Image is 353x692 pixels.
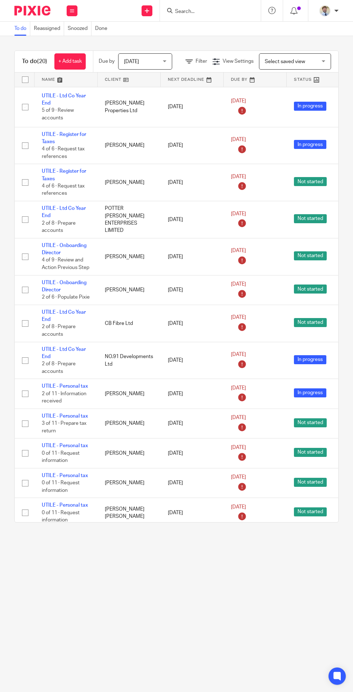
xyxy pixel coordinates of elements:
span: [DATE] [231,415,246,420]
a: UTILE - Ltd Co Year End [42,93,86,106]
span: 0 of 11 · Request information [42,510,80,523]
a: UTILE - Personal tax [42,503,88,508]
span: 0 of 11 · Request information [42,480,80,493]
td: [DATE] [161,379,224,409]
td: [PERSON_NAME] [98,468,161,498]
td: [DATE] [161,238,224,275]
td: [DATE] [161,275,224,305]
a: UTILE - Register for Taxes [42,169,86,181]
a: To do [14,22,30,36]
td: [DATE] [161,409,224,438]
span: View Settings [223,59,254,64]
td: POTTER [PERSON_NAME] ENTERPRISES LIMITED [98,201,161,238]
span: Not started [294,214,327,223]
span: 5 of 9 · Review accounts [42,108,74,121]
span: [DATE] [231,315,246,320]
span: Not started [294,285,327,294]
td: [DATE] [161,87,224,127]
span: 3 of 11 · Prepare tax return [42,421,86,433]
span: [DATE] [231,211,246,216]
input: Search [174,9,239,15]
td: [PERSON_NAME] [98,127,161,164]
span: [DATE] [231,248,246,254]
td: [PERSON_NAME] [98,275,161,305]
span: In progress [294,355,326,364]
td: [DATE] [161,468,224,498]
h1: To do [22,58,47,65]
span: 2 of 6 · Populate Pixie [42,295,90,300]
span: Filter [196,59,207,64]
span: [DATE] [231,445,246,450]
img: 1693835698283.jfif [319,5,331,17]
td: [DATE] [161,438,224,468]
span: 2 of 11 · Information received [42,391,86,404]
p: Due by [99,58,115,65]
span: [DATE] [231,174,246,179]
td: [PERSON_NAME] [98,164,161,201]
span: [DATE] [231,282,246,287]
span: 0 of 11 · Request information [42,451,80,463]
a: UTILE - Ltd Co Year End [42,206,86,218]
span: [DATE] [231,98,246,103]
a: UTILE - Register for Taxes [42,132,86,144]
span: 4 of 6 · Request tax references [42,184,85,196]
span: 2 of 8 · Prepare accounts [42,325,76,337]
td: NO.91 Developments Ltd [98,342,161,379]
span: Not started [294,478,327,487]
a: UTILE - Personal tax [42,473,88,478]
a: UTILE - Ltd Co Year End [42,310,86,322]
td: [DATE] [161,127,224,164]
a: Done [95,22,111,36]
a: + Add task [54,53,86,70]
td: [PERSON_NAME] [98,438,161,468]
td: [DATE] [161,201,224,238]
span: (20) [37,58,47,64]
span: In progress [294,102,326,111]
td: [PERSON_NAME] [98,238,161,275]
td: [DATE] [161,305,224,342]
td: [PERSON_NAME] [98,379,161,409]
a: UTILE - Personal tax [42,384,88,389]
td: [DATE] [161,498,224,528]
span: [DATE] [124,59,139,64]
td: [PERSON_NAME] [98,409,161,438]
a: UTILE - Onboarding Director [42,243,86,255]
a: UTILE - Onboarding Director [42,280,86,292]
span: 4 of 9 · Review and Action Previous Step [42,258,89,270]
a: UTILE - Personal tax [42,443,88,448]
span: Not started [294,318,327,327]
a: UTILE - Personal tax [42,414,88,419]
span: Not started [294,448,327,457]
span: In progress [294,140,326,149]
span: In progress [294,388,326,397]
span: [DATE] [231,385,246,391]
td: [PERSON_NAME] [PERSON_NAME] [98,498,161,528]
span: Select saved view [265,59,305,64]
span: [DATE] [231,475,246,480]
span: Not started [294,418,327,427]
a: UTILE - Ltd Co Year End [42,347,86,359]
span: [DATE] [231,137,246,142]
span: 2 of 8 · Prepare accounts [42,362,76,374]
a: Reassigned [34,22,64,36]
span: [DATE] [231,504,246,510]
span: 4 of 6 · Request tax references [42,146,85,159]
span: [DATE] [231,352,246,357]
td: [PERSON_NAME] Properties Ltd [98,87,161,127]
img: Pixie [14,6,50,16]
span: Not started [294,177,327,186]
span: 2 of 8 · Prepare accounts [42,221,76,233]
td: [DATE] [161,164,224,201]
td: [DATE] [161,342,224,379]
td: CB Fibre Ltd [98,305,161,342]
span: Not started [294,251,327,260]
a: Snoozed [68,22,91,36]
span: Not started [294,507,327,516]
